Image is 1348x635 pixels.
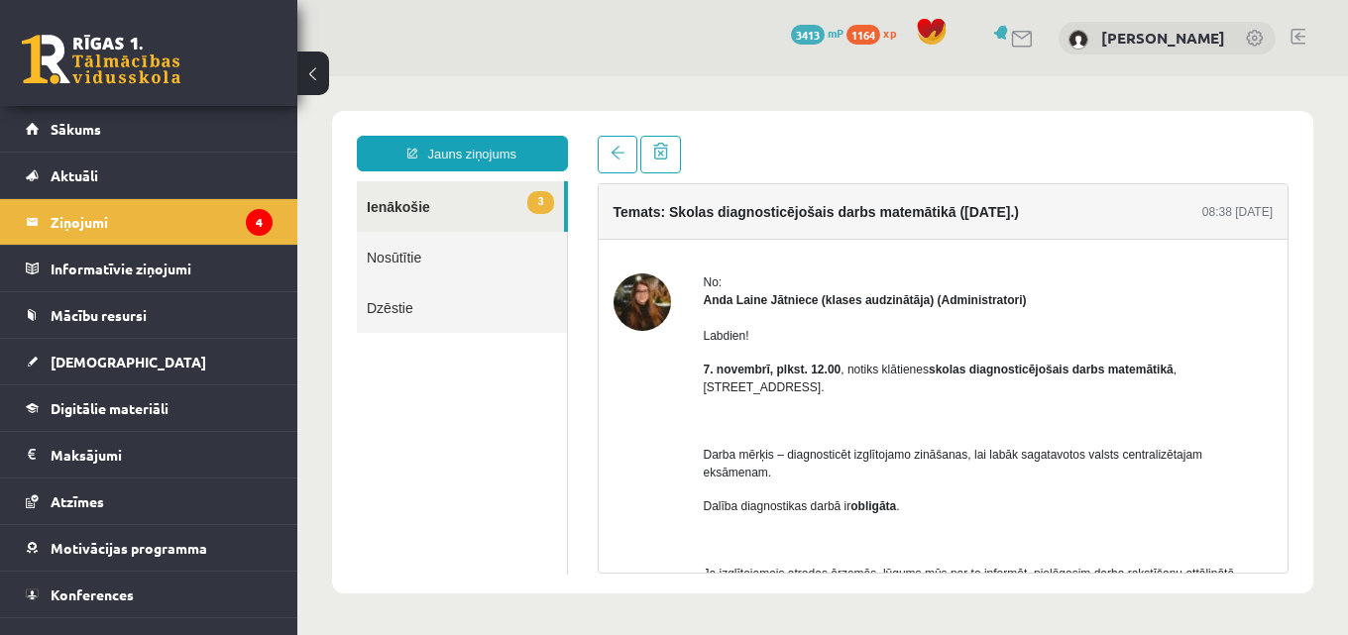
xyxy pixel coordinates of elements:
legend: Informatīvie ziņojumi [51,246,273,291]
span: [DEMOGRAPHIC_DATA] [51,353,206,370]
span: Aktuāli [51,166,98,184]
strong: 7. novembrī, plkst. 12.00 [406,286,544,300]
a: 3413 mP [791,25,843,41]
a: Nosūtītie [59,156,270,206]
a: Mācību resursi [26,292,273,338]
span: Konferences [51,585,134,603]
a: 3Ienākošie [59,105,267,156]
a: Atzīmes [26,478,273,524]
span: 3413 [791,25,825,45]
span: 3 [230,115,256,138]
img: Deniss Valantavičs [1068,30,1088,50]
img: Anda Laine Jātniece (klases audzinātāja) [316,197,374,255]
span: , notiks klātienes , [STREET_ADDRESS]. [406,286,880,318]
a: [DEMOGRAPHIC_DATA] [26,339,273,384]
span: xp [883,25,896,41]
a: [PERSON_NAME] [1101,28,1225,48]
a: Dzēstie [59,206,270,257]
span: Atzīmes [51,492,104,510]
span: Labdien! [406,253,452,266]
div: 08:38 [DATE] [905,127,975,145]
a: Jauns ziņojums [59,59,271,95]
a: Rīgas 1. Tālmācības vidusskola [22,35,180,84]
a: Sākums [26,106,273,152]
span: Motivācijas programma [51,539,207,557]
legend: Ziņojumi [51,199,273,245]
a: Digitālie materiāli [26,385,273,431]
span: Ja izglītojamais atrodas ārzemēs, lūgums mūs par to informēt, pielāgosim darba rakstīšanu attālin... [406,490,938,522]
span: mP [828,25,843,41]
a: Aktuāli [26,153,273,198]
a: Maksājumi [26,432,273,477]
a: 1164 xp [846,25,906,41]
legend: Maksājumi [51,432,273,477]
span: Darba mērķis – diagnosticēt izglītojamo zināšanas, lai labāk sagatavotos valsts centralizētajam e... [406,371,906,403]
a: Motivācijas programma [26,525,273,571]
strong: Anda Laine Jātniece (klases audzinātāja) (Administratori) [406,217,730,231]
span: Dalība diagnostikas darbā ir . [406,423,603,437]
span: Mācību resursi [51,306,147,324]
span: Digitālie materiāli [51,399,168,417]
strong: skolas diagnosticējošais darbs matemātikā [631,286,876,300]
h4: Temats: Skolas diagnosticējošais darbs matemātikā ([DATE].) [316,128,723,144]
span: Sākums [51,120,101,138]
a: Konferences [26,572,273,617]
a: Ziņojumi4 [26,199,273,245]
a: Informatīvie ziņojumi [26,246,273,291]
div: No: [406,197,976,215]
i: 4 [246,209,273,236]
span: 1164 [846,25,880,45]
strong: obligāta [553,423,599,437]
